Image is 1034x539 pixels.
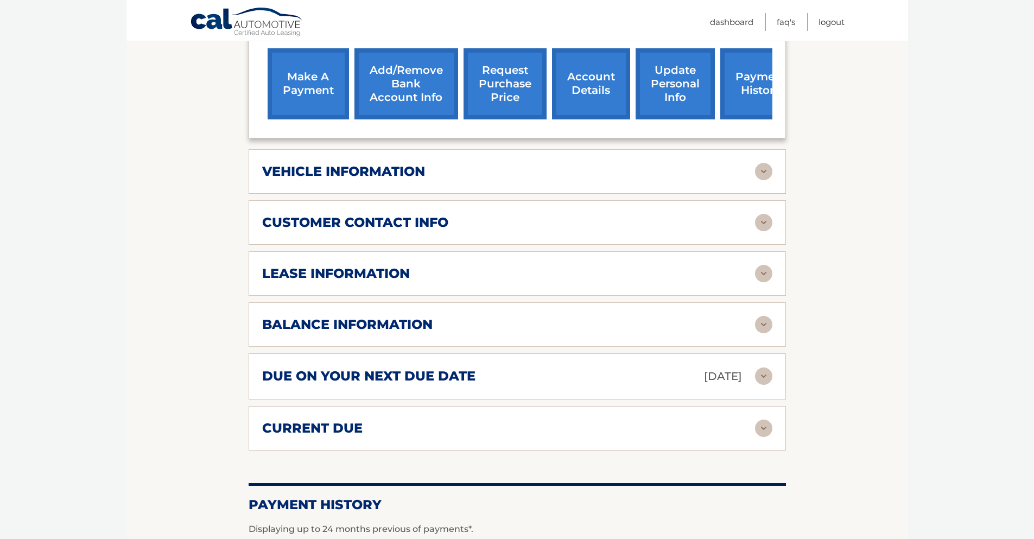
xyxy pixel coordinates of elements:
h2: vehicle information [262,163,425,180]
p: Displaying up to 24 months previous of payments*. [249,523,786,536]
a: payment history [720,48,802,119]
img: accordion-rest.svg [755,367,772,385]
a: request purchase price [464,48,547,119]
img: accordion-rest.svg [755,163,772,180]
a: FAQ's [777,13,795,31]
a: Add/Remove bank account info [354,48,458,119]
a: make a payment [268,48,349,119]
img: accordion-rest.svg [755,265,772,282]
h2: lease information [262,265,410,282]
a: account details [552,48,630,119]
a: Logout [819,13,845,31]
img: accordion-rest.svg [755,420,772,437]
img: accordion-rest.svg [755,316,772,333]
h2: customer contact info [262,214,448,231]
h2: balance information [262,316,433,333]
p: [DATE] [704,367,742,386]
a: Dashboard [710,13,753,31]
a: Cal Automotive [190,7,304,39]
img: accordion-rest.svg [755,214,772,231]
h2: due on your next due date [262,368,475,384]
a: update personal info [636,48,715,119]
h2: Payment History [249,497,786,513]
h2: current due [262,420,363,436]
